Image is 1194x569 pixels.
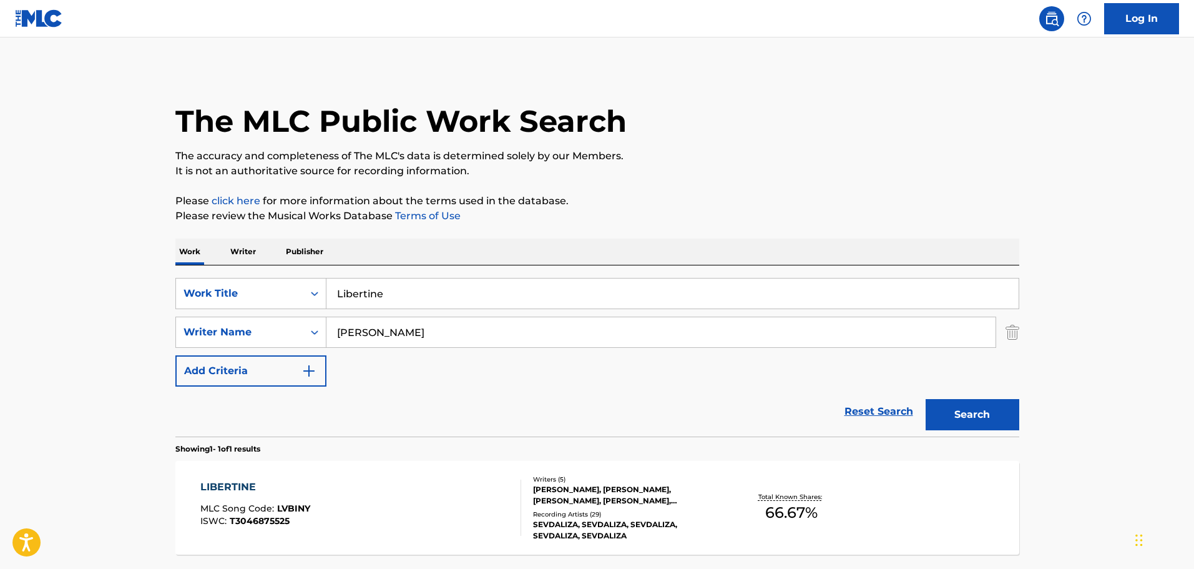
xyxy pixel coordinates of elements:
p: Work [175,239,204,265]
div: Drag [1135,522,1143,559]
span: MLC Song Code : [200,503,277,514]
a: Public Search [1039,6,1064,31]
a: Terms of Use [393,210,461,222]
span: ISWC : [200,515,230,527]
p: Showing 1 - 1 of 1 results [175,443,260,455]
h1: The MLC Public Work Search [175,102,627,140]
p: Publisher [282,239,327,265]
div: [PERSON_NAME], [PERSON_NAME], [PERSON_NAME], [PERSON_NAME], [PERSON_NAME] [533,484,722,507]
a: Log In [1104,3,1179,34]
p: Please for more information about the terms used in the database. [175,194,1019,209]
span: LVBINY [277,503,310,514]
a: Reset Search [838,398,919,425]
a: LIBERTINEMLC Song Code:LVBINYISWC:T3046875525Writers (5)[PERSON_NAME], [PERSON_NAME], [PERSON_NAM... [175,461,1019,555]
div: SEVDALIZA, SEVDALIZA, SEVDALIZA, SEVDALIZA, SEVDALIZA [533,519,722,542]
button: Add Criteria [175,355,326,387]
a: click here [212,195,260,207]
button: Search [926,399,1019,430]
div: Work Title [184,286,296,301]
p: The accuracy and completeness of The MLC's data is determined solely by our Members. [175,149,1019,164]
form: Search Form [175,278,1019,437]
p: Writer [227,239,260,265]
span: T3046875525 [230,515,290,527]
span: 66.67 % [765,502,818,524]
div: Recording Artists ( 29 ) [533,510,722,519]
div: Writer Name [184,325,296,340]
img: MLC Logo [15,9,63,27]
p: Please review the Musical Works Database [175,209,1019,224]
p: It is not an authoritative source for recording information. [175,164,1019,179]
img: Delete Criterion [1006,317,1019,348]
div: Writers ( 5 ) [533,475,722,484]
img: help [1077,11,1092,26]
img: search [1044,11,1059,26]
img: 9d2ae6d4665cec9f34b9.svg [301,364,316,379]
p: Total Known Shares: [758,492,825,502]
div: LIBERTINE [200,480,310,495]
iframe: Chat Widget [1132,509,1194,569]
div: Help [1072,6,1097,31]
